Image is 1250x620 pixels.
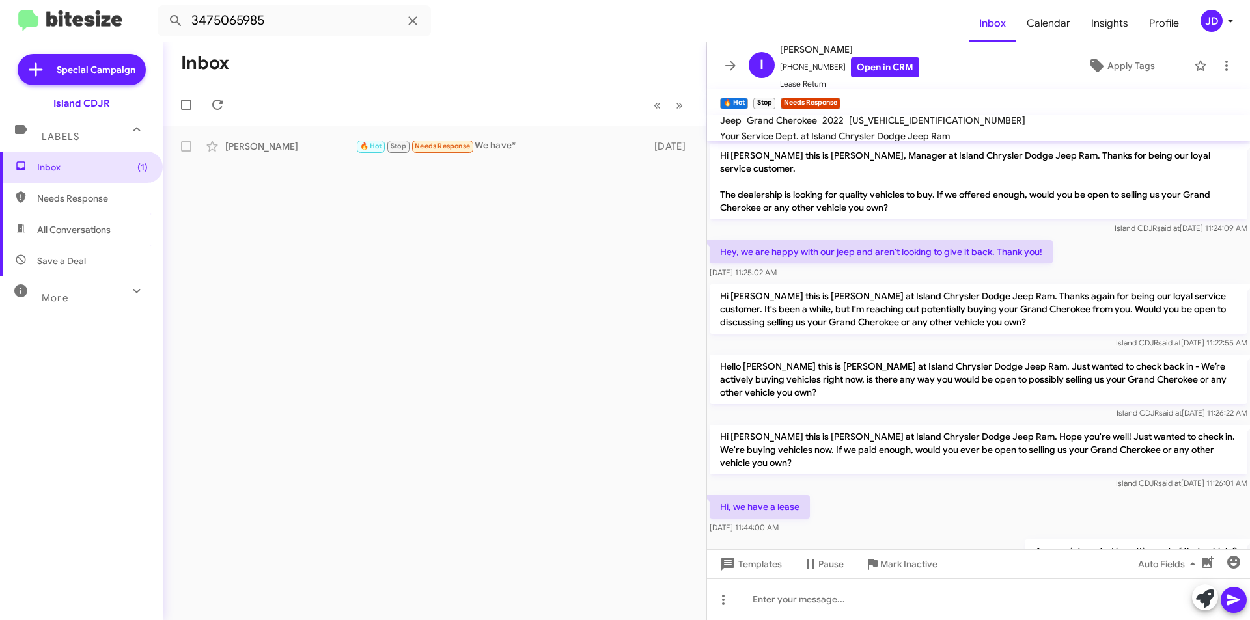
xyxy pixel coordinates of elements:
span: Pause [818,552,844,576]
p: Hi [PERSON_NAME] this is [PERSON_NAME], Manager at Island Chrysler Dodge Jeep Ram. Thanks for bei... [710,144,1247,219]
button: Previous [646,92,669,118]
div: JD [1201,10,1223,32]
small: 🔥 Hot [720,98,748,109]
a: Calendar [1016,5,1081,42]
span: Mark Inactive [880,552,937,576]
span: [DATE] 11:44:00 AM [710,522,779,532]
span: Grand Cherokee [747,115,817,126]
span: Save a Deal [37,254,86,267]
button: Next [668,92,691,118]
button: Templates [707,552,792,576]
span: More [42,292,68,304]
div: [DATE] [648,140,696,153]
button: Apply Tags [1054,54,1187,77]
p: Hi, we have a lease [710,495,810,519]
div: [PERSON_NAME] [225,140,355,153]
span: Island CDJR [DATE] 11:26:01 AM [1116,478,1247,488]
span: Lease Return [780,77,919,90]
nav: Page navigation example [646,92,691,118]
div: We have* [355,139,648,154]
span: (1) [137,161,148,174]
button: JD [1189,10,1236,32]
span: [US_VEHICLE_IDENTIFICATION_NUMBER] [849,115,1025,126]
small: Stop [753,98,775,109]
span: Inbox [37,161,148,174]
span: Special Campaign [57,63,135,76]
span: [PHONE_NUMBER] [780,57,919,77]
button: Auto Fields [1128,552,1211,576]
span: [DATE] 11:25:02 AM [710,267,777,277]
span: Jeep [720,115,742,126]
p: Hello [PERSON_NAME] this is [PERSON_NAME] at Island Chrysler Dodge Jeep Ram. Just wanted to check... [710,355,1247,404]
span: said at [1158,478,1181,488]
span: Needs Response [37,192,148,205]
span: Auto Fields [1138,552,1201,576]
span: Templates [717,552,782,576]
span: » [676,97,683,113]
span: Island CDJR [DATE] 11:22:55 AM [1116,338,1247,347]
span: Island CDJR [DATE] 11:24:09 AM [1115,223,1247,233]
span: « [654,97,661,113]
span: I [760,55,764,75]
span: Island CDJR [DATE] 11:26:22 AM [1117,408,1247,418]
input: Search [158,5,431,36]
span: Apply Tags [1107,54,1155,77]
button: Pause [792,552,854,576]
span: 2022 [822,115,844,126]
span: All Conversations [37,223,111,236]
span: said at [1159,408,1182,418]
small: Needs Response [781,98,840,109]
span: Labels [42,131,79,142]
a: Open in CRM [851,57,919,77]
div: Island CDJR [53,97,110,110]
a: Special Campaign [18,54,146,85]
span: said at [1157,223,1180,233]
span: Your Service Dept. at Island Chrysler Dodge Jeep Ram [720,130,950,142]
a: Inbox [969,5,1016,42]
p: Hi [PERSON_NAME] this is [PERSON_NAME] at Island Chrysler Dodge Jeep Ram. Thanks again for being ... [710,284,1247,334]
span: 🔥 Hot [360,142,382,150]
span: [PERSON_NAME] [780,42,919,57]
span: Stop [391,142,406,150]
span: Needs Response [415,142,470,150]
p: Are you interested in getting out of that vehicle? [1025,539,1247,563]
a: Insights [1081,5,1139,42]
button: Mark Inactive [854,552,948,576]
h1: Inbox [181,53,229,74]
p: Hey, we are happy with our jeep and aren't looking to give it back. Thank you! [710,240,1053,263]
a: Profile [1139,5,1189,42]
p: Hi [PERSON_NAME] this is [PERSON_NAME] at Island Chrysler Dodge Jeep Ram. Hope you're well! Just ... [710,425,1247,474]
span: said at [1158,338,1181,347]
